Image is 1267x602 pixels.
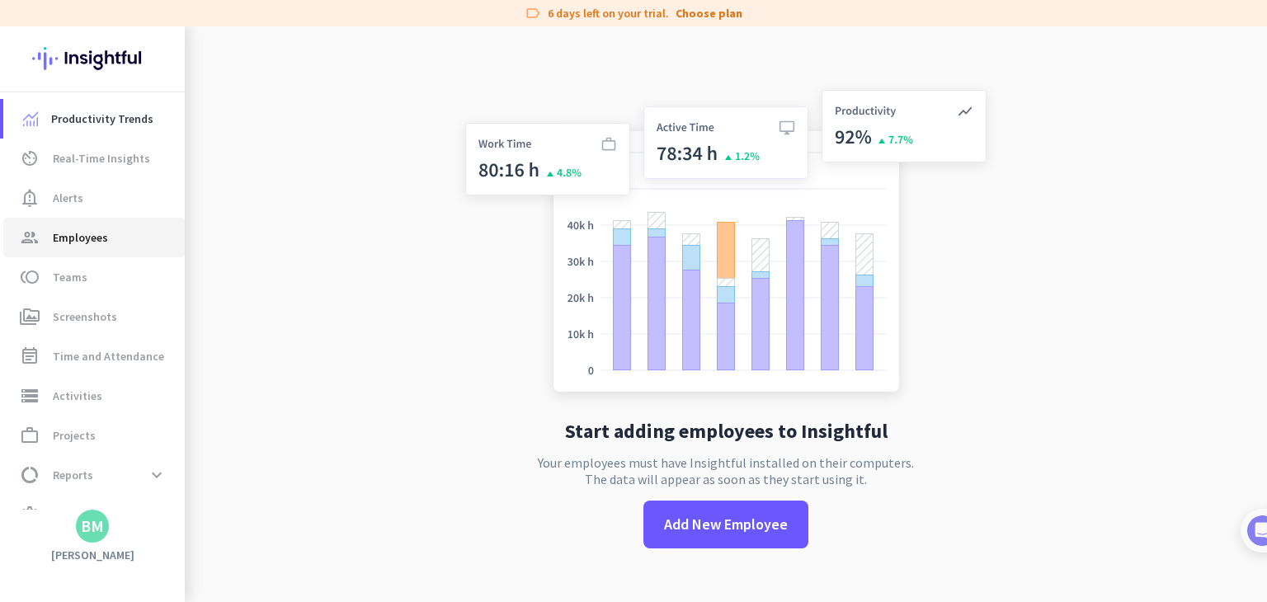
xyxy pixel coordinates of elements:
[3,257,185,297] a: tollTeams
[453,80,999,408] img: no-search-results
[32,26,153,91] img: Insightful logo
[53,228,108,247] span: Employees
[3,218,185,257] a: groupEmployees
[3,139,185,178] a: av_timerReal-Time Insights
[81,518,104,534] div: BM
[20,188,40,208] i: notification_important
[53,465,93,485] span: Reports
[538,454,914,487] p: Your employees must have Insightful installed on their computers. The data will appear as soon as...
[3,178,185,218] a: notification_importantAlerts
[53,505,97,524] span: Settings
[51,109,153,129] span: Productivity Trends
[676,5,742,21] a: Choose plan
[53,188,83,208] span: Alerts
[20,267,40,287] i: toll
[643,501,808,548] button: Add New Employee
[664,514,788,535] span: Add New Employee
[20,426,40,445] i: work_outline
[3,297,185,336] a: perm_mediaScreenshots
[20,386,40,406] i: storage
[565,421,888,441] h2: Start adding employees to Insightful
[3,416,185,455] a: work_outlineProjects
[20,148,40,168] i: av_timer
[3,455,185,495] a: data_usageReportsexpand_more
[20,465,40,485] i: data_usage
[53,148,150,168] span: Real-Time Insights
[3,99,185,139] a: menu-itemProductivity Trends
[53,346,164,366] span: Time and Attendance
[53,307,117,327] span: Screenshots
[20,505,40,524] i: settings
[3,495,185,534] a: settingsSettings
[3,336,185,376] a: event_noteTime and Attendance
[53,267,87,287] span: Teams
[142,460,172,490] button: expand_more
[53,426,96,445] span: Projects
[20,307,40,327] i: perm_media
[525,5,541,21] i: label
[23,111,38,126] img: menu-item
[20,346,40,366] i: event_note
[53,386,102,406] span: Activities
[3,376,185,416] a: storageActivities
[20,228,40,247] i: group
